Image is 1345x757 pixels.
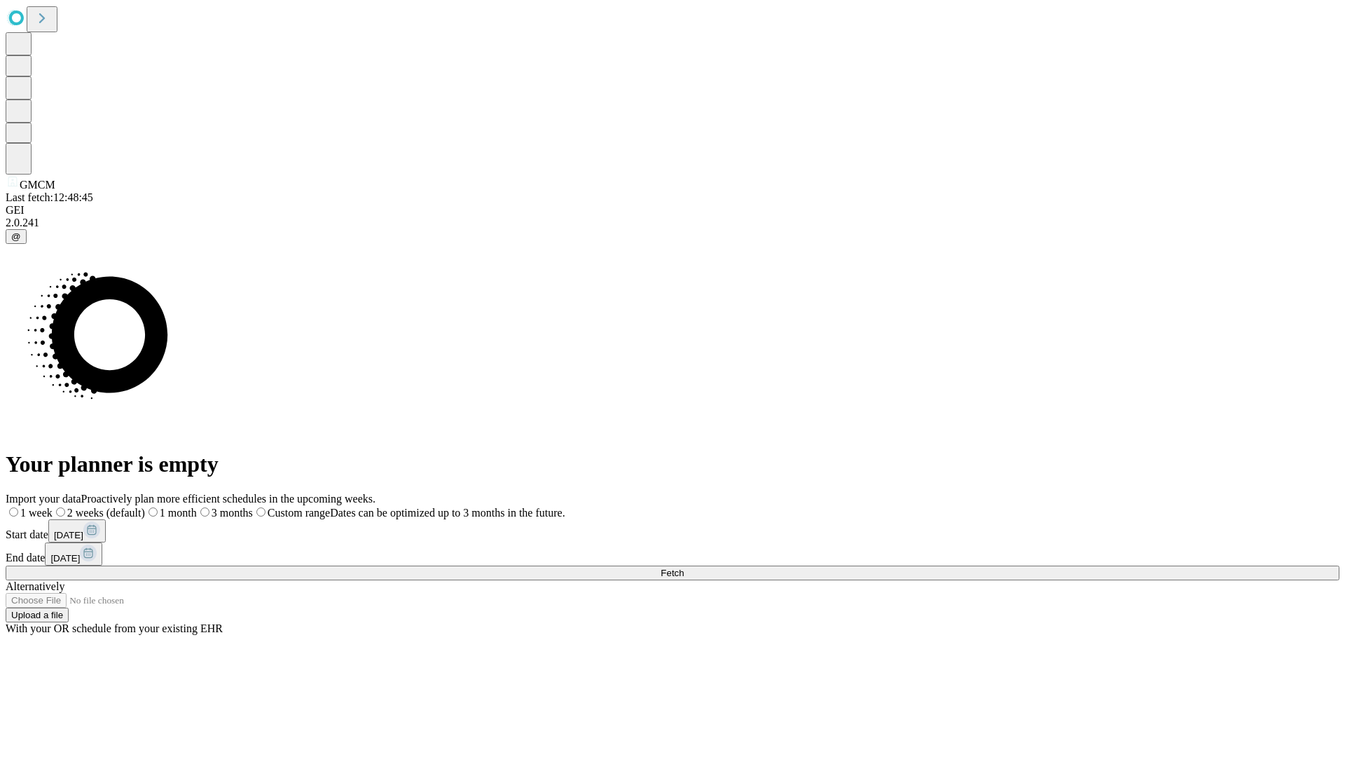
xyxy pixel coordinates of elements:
[6,543,1339,566] div: End date
[48,519,106,543] button: [DATE]
[54,530,83,540] span: [DATE]
[160,507,197,519] span: 1 month
[56,507,65,517] input: 2 weeks (default)
[6,451,1339,477] h1: Your planner is empty
[330,507,565,519] span: Dates can be optimized up to 3 months in the future.
[200,507,209,517] input: 3 months
[212,507,253,519] span: 3 months
[67,507,145,519] span: 2 weeks (default)
[661,568,684,578] span: Fetch
[6,229,27,244] button: @
[6,217,1339,229] div: 2.0.241
[6,204,1339,217] div: GEI
[20,179,55,191] span: GMCM
[45,543,102,566] button: [DATE]
[20,507,53,519] span: 1 week
[6,519,1339,543] div: Start date
[6,580,64,592] span: Alternatively
[11,231,21,242] span: @
[6,566,1339,580] button: Fetch
[256,507,265,517] input: Custom rangeDates can be optimized up to 3 months in the future.
[6,493,81,505] span: Import your data
[6,608,69,622] button: Upload a file
[9,507,18,517] input: 1 week
[149,507,158,517] input: 1 month
[6,191,93,203] span: Last fetch: 12:48:45
[6,622,223,634] span: With your OR schedule from your existing EHR
[81,493,375,505] span: Proactively plan more efficient schedules in the upcoming weeks.
[268,507,330,519] span: Custom range
[50,553,80,564] span: [DATE]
